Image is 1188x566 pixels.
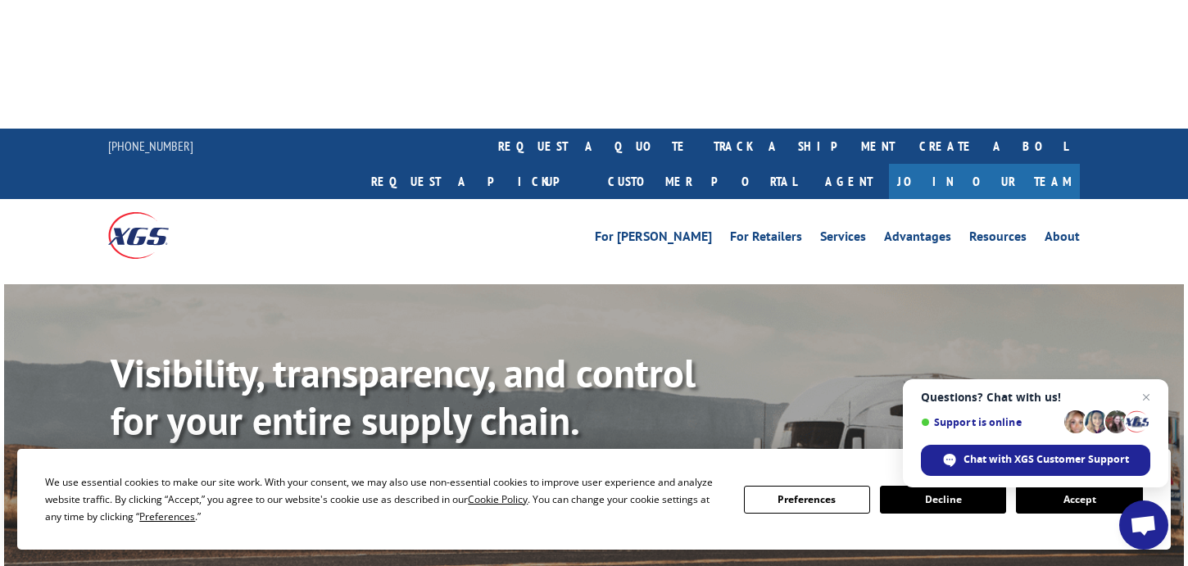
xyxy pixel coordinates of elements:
[1136,387,1156,407] span: Close chat
[730,230,802,248] a: For Retailers
[921,391,1150,404] span: Questions? Chat with us!
[139,509,195,523] span: Preferences
[468,492,528,506] span: Cookie Policy
[820,230,866,248] a: Services
[1119,500,1168,550] div: Open chat
[884,230,951,248] a: Advantages
[880,486,1006,514] button: Decline
[744,486,870,514] button: Preferences
[359,164,596,199] a: Request a pickup
[108,138,193,154] a: [PHONE_NUMBER]
[111,347,696,446] b: Visibility, transparency, and control for your entire supply chain.
[45,473,723,525] div: We use essential cookies to make our site work. With your consent, we may also use non-essential ...
[964,452,1129,467] span: Chat with XGS Customer Support
[907,129,1080,164] a: Create a BOL
[921,416,1059,428] span: Support is online
[969,230,1027,248] a: Resources
[486,129,701,164] a: request a quote
[595,230,712,248] a: For [PERSON_NAME]
[1045,230,1080,248] a: About
[809,164,889,199] a: Agent
[17,449,1171,550] div: Cookie Consent Prompt
[1016,486,1142,514] button: Accept
[701,129,907,164] a: track a shipment
[889,164,1080,199] a: Join Our Team
[596,164,809,199] a: Customer Portal
[921,445,1150,476] div: Chat with XGS Customer Support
